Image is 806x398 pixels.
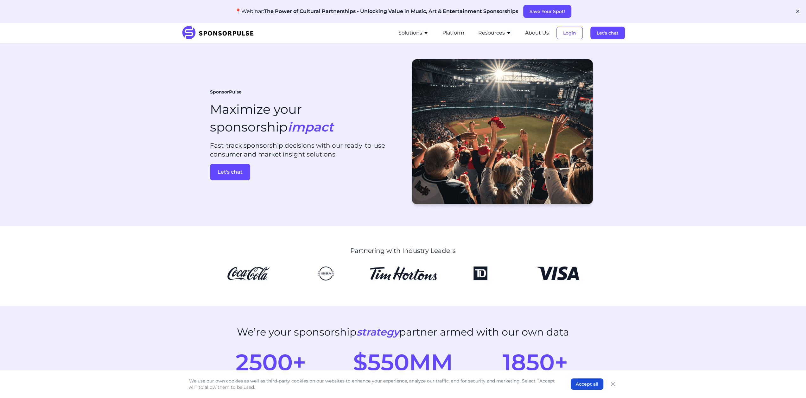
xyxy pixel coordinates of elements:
img: Tim Hortons [370,266,437,280]
img: Nissan [292,266,359,280]
p: Fast-track sponsorship decisions with our ready-to-use consumer and market insight solutions [210,141,398,159]
img: TD [447,266,514,280]
button: About Us [525,29,549,37]
button: Accept all [571,378,603,390]
span: SponsorPulse [210,89,242,95]
a: Let's chat [210,164,398,180]
button: Platform [442,29,464,37]
span: The Power of Cultural Partnerships - Unlocking Value in Music, Art & Entertainment Sponsorships [264,8,518,14]
button: Let's chat [210,164,250,180]
button: Let's chat [590,27,625,39]
button: Resources [478,29,511,37]
button: Login [556,27,583,39]
button: Solutions [398,29,428,37]
h2: We’re your sponsorship partner armed with our own data [237,326,569,338]
div: $550MM [342,351,464,374]
h1: Maximize your sponsorship [210,100,333,136]
img: CocaCola [215,266,282,280]
button: Close [608,380,617,388]
p: We use our own cookies as well as third-party cookies on our websites to enhance your experience,... [189,378,558,390]
p: 📍Webinar: [235,8,518,15]
a: About Us [525,30,549,36]
img: SponsorPulse [181,26,258,40]
i: impact [288,119,333,135]
i: strategy [357,326,399,338]
p: Partnering with Industry Leaders [258,246,548,255]
a: Let's chat [590,30,625,36]
a: Save Your Spot! [523,9,571,14]
a: Platform [442,30,464,36]
div: 1850+ [474,351,596,374]
button: Save Your Spot! [523,5,571,18]
img: Visa [524,266,591,280]
iframe: Chat Widget [774,368,806,398]
a: Login [556,30,583,36]
div: 2500+ [210,351,332,374]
